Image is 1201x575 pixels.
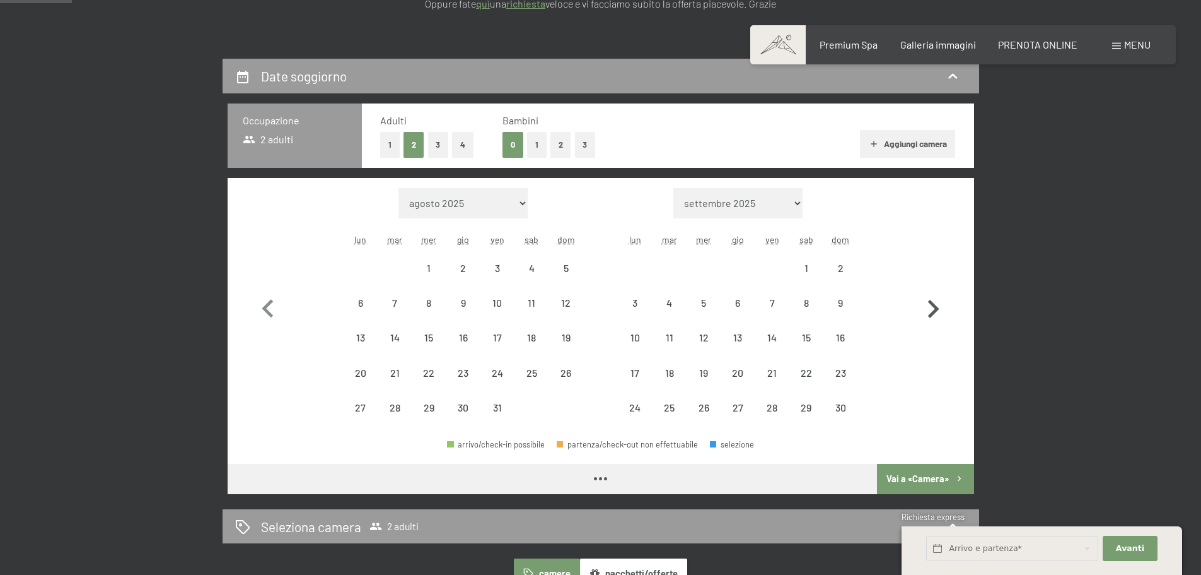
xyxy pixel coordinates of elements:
div: arrivo/check-in non effettuabile [378,391,412,425]
div: Fri Nov 28 2025 [755,391,789,425]
div: arrivo/check-in non effettuabile [721,391,755,425]
div: arrivo/check-in non effettuabile [687,286,721,320]
div: Thu Oct 16 2025 [446,321,480,355]
div: 9 [448,298,479,329]
div: arrivo/check-in non effettuabile [548,286,583,320]
a: Premium Spa [820,39,878,50]
button: Vai a «Camera» [877,464,973,494]
div: 25 [654,403,685,434]
div: arrivo/check-in non effettuabile [446,286,480,320]
button: 4 [452,132,473,158]
div: Mon Oct 27 2025 [344,391,378,425]
div: partenza/check-out non effettuabile [557,441,698,449]
div: arrivo/check-in non effettuabile [412,321,446,355]
div: arrivo/check-in non effettuabile [412,391,446,425]
div: Sun Nov 09 2025 [823,286,857,320]
span: Adulti [380,114,407,126]
div: Wed Oct 22 2025 [412,355,446,389]
div: 27 [722,403,753,434]
button: 1 [380,132,400,158]
div: 1 [791,263,822,295]
div: arrivo/check-in possibile [447,441,545,449]
div: 6 [345,298,376,329]
abbr: lunedì [354,234,366,245]
div: arrivo/check-in non effettuabile [480,355,514,389]
div: Sun Oct 12 2025 [548,286,583,320]
div: arrivo/check-in non effettuabile [514,286,548,320]
abbr: lunedì [629,234,641,245]
div: Thu Nov 06 2025 [721,286,755,320]
div: 18 [516,333,547,364]
div: arrivo/check-in non effettuabile [412,251,446,285]
span: Avanti [1116,543,1144,554]
div: arrivo/check-in non effettuabile [789,251,823,285]
abbr: giovedì [457,234,469,245]
div: 24 [482,368,513,400]
button: Mese precedente [250,188,286,425]
abbr: mercoledì [696,234,711,245]
h3: Occupazione [243,114,347,127]
div: Wed Nov 12 2025 [687,321,721,355]
div: 5 [550,263,581,295]
div: 2 [448,263,479,295]
div: arrivo/check-in non effettuabile [514,251,548,285]
div: Sat Oct 11 2025 [514,286,548,320]
div: Fri Oct 10 2025 [480,286,514,320]
button: 2 [550,132,571,158]
div: 30 [448,403,479,434]
div: 29 [791,403,822,434]
div: arrivo/check-in non effettuabile [653,286,687,320]
div: 31 [482,403,513,434]
div: Thu Oct 09 2025 [446,286,480,320]
div: Fri Oct 03 2025 [480,251,514,285]
div: arrivo/check-in non effettuabile [755,391,789,425]
div: 3 [619,298,651,329]
div: 11 [516,298,547,329]
div: Wed Oct 15 2025 [412,321,446,355]
div: 4 [516,263,547,295]
div: arrivo/check-in non effettuabile [789,286,823,320]
div: Tue Oct 28 2025 [378,391,412,425]
div: 7 [379,298,410,329]
div: 24 [619,403,651,434]
div: Wed Oct 08 2025 [412,286,446,320]
div: Sun Nov 16 2025 [823,321,857,355]
div: arrivo/check-in non effettuabile [721,321,755,355]
div: Mon Nov 03 2025 [618,286,652,320]
abbr: sabato [525,234,538,245]
div: 17 [482,333,513,364]
div: arrivo/check-in non effettuabile [480,286,514,320]
div: Thu Oct 23 2025 [446,355,480,389]
a: PRENOTA ONLINE [998,39,1077,50]
div: arrivo/check-in non effettuabile [789,391,823,425]
div: arrivo/check-in non effettuabile [480,321,514,355]
div: 23 [448,368,479,400]
span: Richiesta express [902,512,965,522]
div: arrivo/check-in non effettuabile [789,355,823,389]
div: arrivo/check-in non effettuabile [548,321,583,355]
div: Sun Nov 23 2025 [823,355,857,389]
div: Sun Nov 30 2025 [823,391,857,425]
div: Thu Nov 13 2025 [721,321,755,355]
button: 3 [575,132,596,158]
abbr: giovedì [732,234,744,245]
div: Wed Nov 26 2025 [687,391,721,425]
div: 28 [379,403,410,434]
abbr: sabato [799,234,813,245]
div: 26 [688,403,719,434]
div: arrivo/check-in non effettuabile [344,321,378,355]
div: arrivo/check-in non effettuabile [721,355,755,389]
div: arrivo/check-in non effettuabile [480,391,514,425]
div: 20 [722,368,753,400]
div: arrivo/check-in non effettuabile [514,355,548,389]
div: arrivo/check-in non effettuabile [755,321,789,355]
div: arrivo/check-in non effettuabile [344,391,378,425]
div: Tue Oct 07 2025 [378,286,412,320]
div: 16 [448,333,479,364]
div: Mon Nov 10 2025 [618,321,652,355]
div: 6 [722,298,753,329]
div: 14 [379,333,410,364]
div: arrivo/check-in non effettuabile [687,391,721,425]
div: arrivo/check-in non effettuabile [755,286,789,320]
abbr: martedì [387,234,402,245]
